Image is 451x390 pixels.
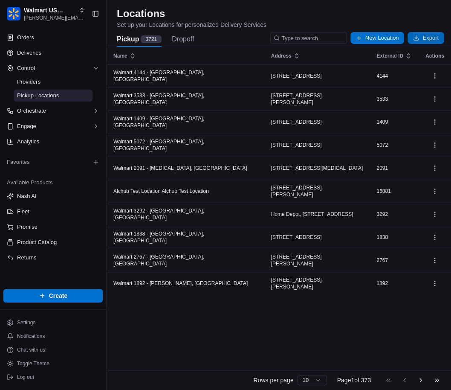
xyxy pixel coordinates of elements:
[9,81,24,96] img: 1736555255976-a54dd68f-1ca7-489b-9aae-adbdc363a1c4
[17,346,46,353] span: Chat with us!
[113,280,257,287] p: Walmart 1892 - [PERSON_NAME], [GEOGRAPHIC_DATA]
[3,46,103,60] a: Deliveries
[17,254,37,262] span: Returns
[3,251,103,265] button: Returns
[408,32,444,44] button: Export
[5,187,69,202] a: 📗Knowledge Base
[425,52,444,59] div: Actions
[376,52,412,59] div: External ID
[376,257,412,264] p: 2767
[141,35,162,43] div: 3721
[271,92,363,106] p: [STREET_ADDRESS][PERSON_NAME]
[3,358,103,370] button: Toggle Theme
[72,191,79,198] div: 💻
[113,69,257,83] p: Walmart 4144 - [GEOGRAPHIC_DATA], [GEOGRAPHIC_DATA]
[271,253,363,267] p: [STREET_ADDRESS][PERSON_NAME]
[3,3,88,24] button: Walmart US StoresWalmart US Stores[PERSON_NAME][EMAIL_ADDRESS][DOMAIN_NAME]
[49,291,68,300] span: Create
[60,211,103,218] a: Powered byPylon
[22,55,153,64] input: Got a question? Start typing here...
[113,165,257,172] p: Walmart 2091 - [MEDICAL_DATA], [GEOGRAPHIC_DATA]
[271,234,363,241] p: [STREET_ADDRESS]
[3,236,103,249] button: Product Catalog
[3,330,103,342] button: Notifications
[7,192,99,200] a: Nash AI
[113,230,257,244] p: Walmart 1838 - [GEOGRAPHIC_DATA], [GEOGRAPHIC_DATA]
[17,333,45,340] span: Notifications
[3,344,103,356] button: Chat with us!
[7,208,99,215] a: Fleet
[376,96,412,102] p: 3533
[71,132,74,139] span: •
[3,189,103,203] button: Nash AI
[81,190,137,199] span: API Documentation
[271,165,363,172] p: [STREET_ADDRESS][MEDICAL_DATA]
[18,81,33,96] img: 1755196953914-cd9d9cba-b7f7-46ee-b6f5-75ff69acacf5
[7,223,99,231] a: Promise
[271,184,363,198] p: [STREET_ADDRESS][PERSON_NAME]
[376,188,412,195] p: 16881
[9,8,26,25] img: Nash
[172,32,194,47] button: Dropoff
[3,119,103,133] button: Engage
[17,239,57,246] span: Product Catalog
[3,31,103,44] a: Orders
[38,90,117,96] div: We're available if you need us!
[9,191,15,198] div: 📗
[85,211,103,218] span: Pylon
[3,220,103,234] button: Promise
[7,7,20,20] img: Walmart US Stores
[3,176,103,189] div: Available Products
[17,192,37,200] span: Nash AI
[376,142,412,148] p: 5072
[17,190,65,199] span: Knowledge Base
[117,20,441,29] p: Set up your Locations for personalized Delivery Services
[376,280,412,287] p: 1892
[17,107,46,115] span: Orchestrate
[337,376,371,384] div: Page 1 of 373
[38,81,140,90] div: Start new chat
[7,254,99,262] a: Returns
[24,6,75,15] button: Walmart US Stores
[113,188,257,195] p: Alchub Test Location Alchub Test Location
[9,34,155,47] p: Welcome 👋
[376,165,412,172] p: 2091
[3,205,103,218] button: Fleet
[145,84,155,94] button: Start new chat
[376,234,412,241] p: 1838
[271,142,363,148] p: [STREET_ADDRESS]
[17,360,49,367] span: Toggle Theme
[17,208,29,215] span: Fleet
[9,124,22,137] img: Liam S.
[271,276,363,290] p: [STREET_ADDRESS][PERSON_NAME]
[7,239,99,246] a: Product Catalog
[376,211,412,218] p: 3292
[3,104,103,118] button: Orchestrate
[270,32,347,44] input: Type to search
[3,371,103,383] button: Log out
[132,109,155,119] button: See all
[17,132,24,139] img: 1736555255976-a54dd68f-1ca7-489b-9aae-adbdc363a1c4
[113,92,257,106] p: Walmart 3533 - [GEOGRAPHIC_DATA], [GEOGRAPHIC_DATA]
[17,374,34,381] span: Log out
[271,119,363,125] p: [STREET_ADDRESS]
[3,317,103,329] button: Settings
[117,7,441,20] h2: Locations
[3,155,103,169] div: Favorites
[24,15,85,21] button: [PERSON_NAME][EMAIL_ADDRESS][DOMAIN_NAME]
[17,64,35,72] span: Control
[376,73,412,79] p: 4144
[113,52,257,59] div: Name
[376,119,412,125] p: 1409
[271,73,363,79] p: [STREET_ADDRESS]
[17,92,59,99] span: Pickup Locations
[117,32,162,47] button: Pickup
[9,111,57,117] div: Past conversations
[3,135,103,148] a: Analytics
[33,155,50,162] span: [DATE]
[17,138,39,146] span: Analytics
[113,138,257,152] p: Walmart 5072 - [GEOGRAPHIC_DATA], [GEOGRAPHIC_DATA]
[113,253,257,267] p: Walmart 2767 - [GEOGRAPHIC_DATA], [GEOGRAPHIC_DATA]
[271,211,363,218] p: Home Depot, [STREET_ADDRESS]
